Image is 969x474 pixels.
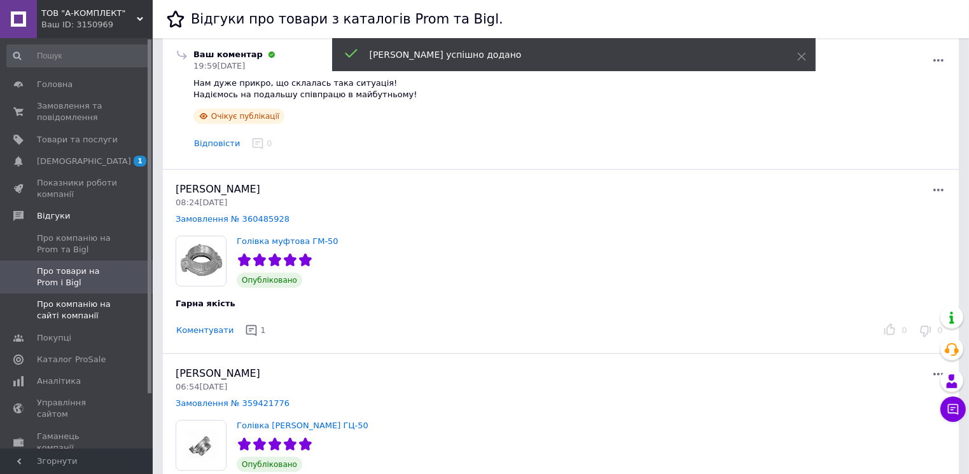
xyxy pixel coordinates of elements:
[37,134,118,146] span: Товари та послуги
[237,273,302,288] span: Опубліковано
[176,324,234,337] button: Коментувати
[193,61,245,71] span: 19:59[DATE]
[193,78,417,100] span: Нам дуже прикро, що склалась така ситуація! Надіємось на подальшу співпрацю в майбутньому!
[37,177,118,200] span: Показники роботи компанії
[242,321,271,341] button: 1
[176,398,289,408] a: Замовлення № 359421776
[191,11,503,27] h1: Відгуки про товари з каталогів Prom та Bigl.
[940,396,966,422] button: Чат з покупцем
[237,457,302,472] span: Опубліковано
[176,421,226,470] img: Голівка цапкова ГЦ-50
[176,236,226,286] img: Голівка муфтова ГМ-50
[37,79,73,90] span: Головна
[237,421,368,430] a: Голівка [PERSON_NAME] ГЦ-50
[6,44,150,67] input: Пошук
[176,367,260,379] span: [PERSON_NAME]
[176,198,227,207] span: 08:24[DATE]
[41,8,137,19] span: ТОВ "А-КОМПЛЕКТ"
[37,100,118,123] span: Замовлення та повідомлення
[37,376,81,387] span: Аналітика
[37,397,118,420] span: Управління сайтом
[237,236,338,246] a: Голівка муфтова ГМ-50
[37,156,131,167] span: [DEMOGRAPHIC_DATA]
[37,332,71,344] span: Покупці
[193,137,241,151] button: Відповісти
[260,325,265,335] span: 1
[37,299,118,322] span: Про компанію на сайті компанії
[176,183,260,195] span: [PERSON_NAME]
[370,48,765,61] div: [PERSON_NAME] успішно додано
[37,233,118,255] span: Про компанію на Prom та Bigl
[37,210,70,222] span: Відгуки
[134,156,146,166] span: 1
[37,354,106,365] span: Каталог ProSale
[193,109,284,124] span: Очікує публікації
[37,266,118,288] span: Про товари на Prom і Bigl
[41,19,153,30] div: Ваш ID: 3150969
[176,214,289,224] a: Замовлення № 360485928
[176,382,227,391] span: 06:54[DATE]
[193,50,263,59] span: Ваш коментар
[176,299,235,308] span: Гарна якість
[37,431,118,454] span: Гаманець компанії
